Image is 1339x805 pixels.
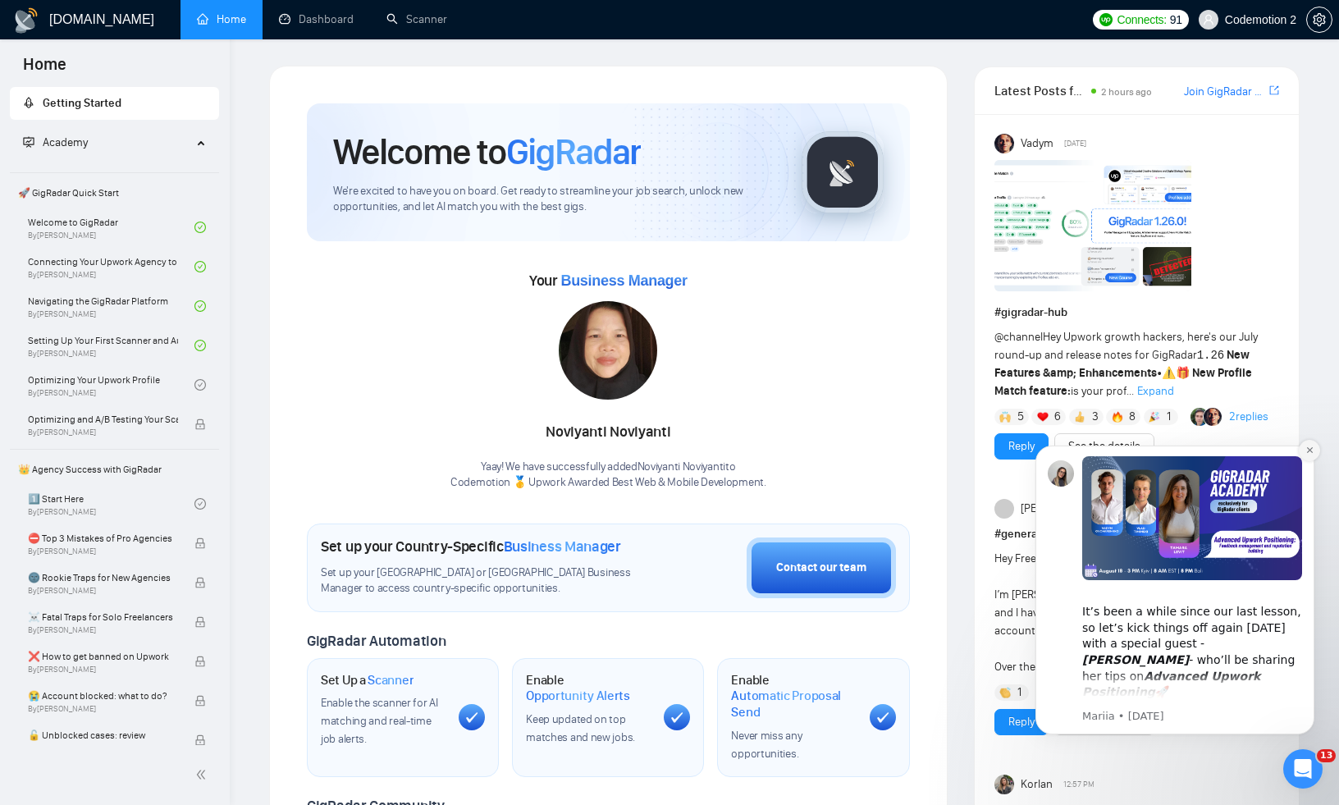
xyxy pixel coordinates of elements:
a: dashboardDashboard [279,12,354,26]
span: 😭 Account blocked: what to do? [28,688,178,704]
img: F09AC4U7ATU-image.png [994,160,1191,291]
span: lock [194,577,206,588]
span: Connects: [1117,11,1167,29]
span: Scanner [368,672,414,688]
span: fund-projection-screen [23,136,34,148]
span: Automatic Proposal Send [731,688,856,720]
span: Expand [1137,384,1174,398]
span: Never miss any opportunities. [731,729,802,761]
img: gigradar-logo.png [802,131,884,213]
img: Alex B [1190,408,1209,426]
span: By [PERSON_NAME] [28,665,178,675]
a: Join GigRadar Slack Community [1184,83,1266,101]
span: lock [194,695,206,707]
img: 🙌 [999,411,1011,423]
span: @channel [994,330,1043,344]
a: export [1269,83,1279,98]
a: Reply [1008,437,1035,455]
img: Korlan [994,775,1014,794]
span: Your [529,272,688,290]
img: Vadym [994,134,1014,153]
span: 91 [1170,11,1182,29]
span: 6 [1054,409,1061,425]
span: 2 hours ago [1101,86,1152,98]
span: [DATE] [1064,136,1086,151]
h1: Welcome to [333,130,641,174]
a: searchScanner [386,12,447,26]
img: 👏 [999,687,1011,698]
span: lock [194,656,206,667]
span: By [PERSON_NAME] [28,625,178,635]
a: 1️⃣ Start HereBy[PERSON_NAME] [28,486,194,522]
button: Reply [994,433,1049,460]
span: 🎁 [1176,366,1190,380]
a: Setting Up Your First Scanner and Auto-BidderBy[PERSON_NAME] [28,327,194,364]
span: GigRadar [506,130,641,174]
span: By [PERSON_NAME] [28,704,178,714]
img: upwork-logo.png [1099,13,1113,26]
img: 🔥 [1112,411,1123,423]
span: ⛔ Top 3 Mistakes of Pro Agencies [28,530,178,547]
span: 🚀 GigRadar Quick Start [11,176,217,209]
span: Getting Started [43,96,121,110]
span: ☠️ Fatal Traps for Solo Freelancers [28,609,178,625]
a: Reply [1008,713,1035,731]
span: Academy [23,135,88,149]
span: Korlan [1021,775,1053,794]
span: Opportunity Alerts [526,688,630,704]
h1: # gigradar-hub [994,304,1279,322]
span: Enable the scanner for AI matching and real-time job alerts. [321,696,438,746]
span: 8 [1129,409,1136,425]
span: 🌚 Rookie Traps for New Agencies [28,569,178,586]
span: By [PERSON_NAME] [28,547,178,556]
span: Vadym [1021,135,1053,153]
iframe: Intercom notifications message [1011,421,1339,761]
span: Latest Posts from the GigRadar Community [994,80,1087,101]
h1: Enable [731,672,856,720]
h1: Set up your Country-Specific [321,537,621,556]
div: Contact our team [776,559,866,577]
span: lock [194,537,206,549]
span: lock [194,616,206,628]
span: check-circle [194,379,206,391]
span: By [PERSON_NAME] [28,743,178,753]
div: Noviyanti Noviyanti [450,419,766,446]
span: By [PERSON_NAME] [28,428,178,437]
span: 12:57 PM [1063,777,1095,792]
span: 👑 Agency Success with GigRadar [11,453,217,486]
img: logo [13,7,39,34]
h1: Enable [526,672,651,704]
span: Academy [43,135,88,149]
a: Navigating the GigRadar PlatformBy[PERSON_NAME] [28,288,194,324]
span: check-circle [194,300,206,312]
span: 1 [1167,409,1171,425]
span: GigRadar Automation [307,632,446,650]
span: user [1203,14,1214,25]
span: lock [194,419,206,430]
p: Codemotion 🥇 Upwork Awarded Best Web & Mobile Development . [450,475,766,491]
span: lock [194,734,206,746]
span: We're excited to have you on board. Get ready to streamline your job search, unlock new opportuni... [333,184,775,215]
span: ❌ How to get banned on Upwork [28,648,178,665]
a: Optimizing Your Upwork ProfileBy[PERSON_NAME] [28,367,194,403]
span: setting [1307,13,1332,26]
span: 3 [1092,409,1099,425]
img: 1700835522379-IMG-20231107-WA0007.jpg [559,301,657,400]
button: setting [1306,7,1332,33]
span: rocket [23,97,34,108]
img: 🎉 [1149,411,1160,423]
button: Reply [994,709,1049,735]
iframe: Intercom live chat [1283,749,1323,789]
button: Contact our team [747,537,896,598]
a: setting [1306,13,1332,26]
span: check-circle [194,340,206,351]
a: Welcome to GigRadarBy[PERSON_NAME] [28,209,194,245]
